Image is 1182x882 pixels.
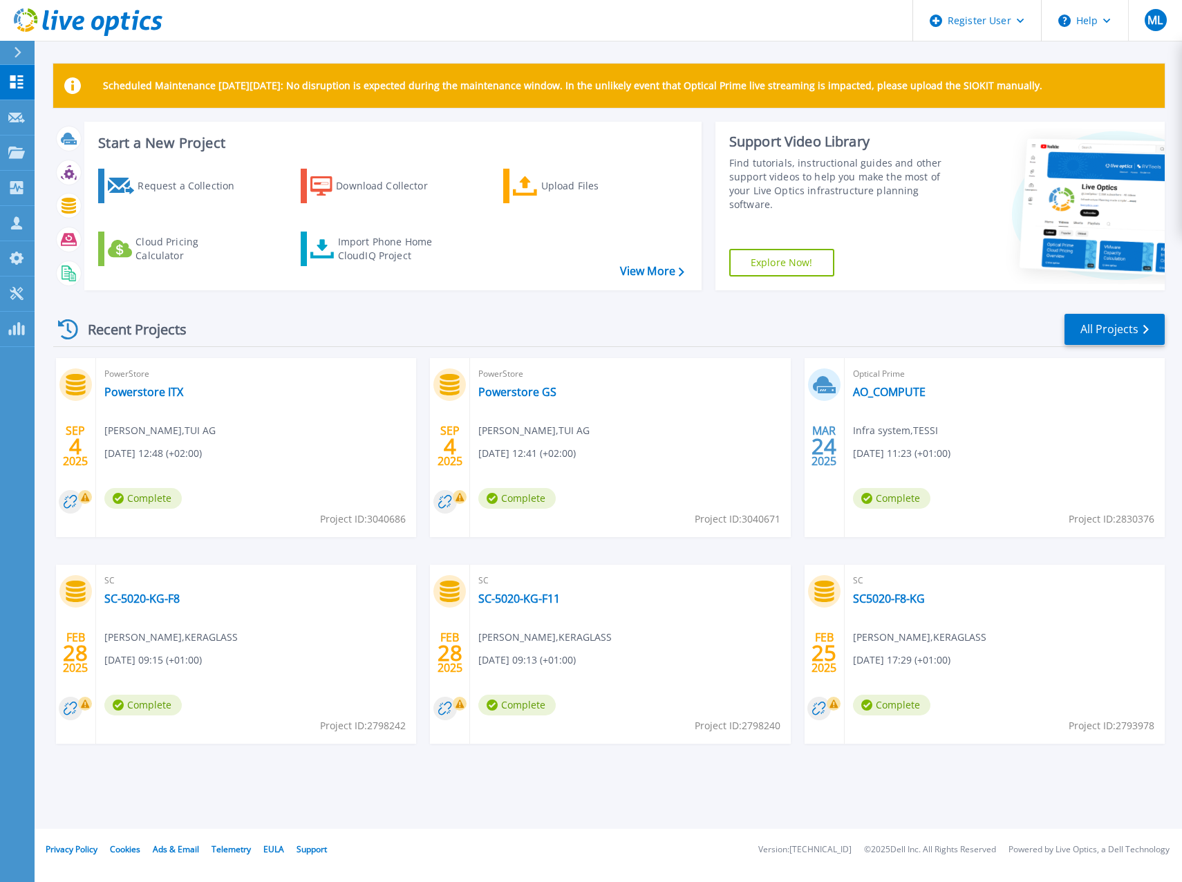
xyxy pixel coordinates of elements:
a: View More [620,265,684,278]
a: AO_COMPUTE [853,385,926,399]
a: SC-5020-KG-F8 [104,592,180,606]
span: 24 [812,440,836,452]
span: Complete [853,695,930,715]
a: Ads & Email [153,843,199,855]
span: [DATE] 09:13 (+01:00) [478,653,576,668]
span: Optical Prime [853,366,1156,382]
li: © 2025 Dell Inc. All Rights Reserved [864,845,996,854]
span: 28 [63,647,88,659]
a: Powerstore GS [478,385,556,399]
div: SEP 2025 [437,421,463,471]
a: All Projects [1064,314,1165,345]
span: [PERSON_NAME] , KERAGLASS [853,630,986,645]
div: MAR 2025 [811,421,837,471]
span: Complete [478,695,556,715]
a: Support [297,843,327,855]
span: [PERSON_NAME] , KERAGLASS [104,630,238,645]
span: 4 [444,440,456,452]
a: Download Collector [301,169,455,203]
a: Request a Collection [98,169,252,203]
span: Complete [104,695,182,715]
div: Upload Files [541,172,652,200]
span: [DATE] 17:29 (+01:00) [853,653,950,668]
div: Request a Collection [138,172,248,200]
span: [DATE] 12:41 (+02:00) [478,446,576,461]
span: 28 [438,647,462,659]
a: Privacy Policy [46,843,97,855]
span: SC [853,573,1156,588]
span: Complete [104,488,182,509]
span: Infra system , TESSI [853,423,938,438]
a: Cloud Pricing Calculator [98,232,252,266]
span: ML [1147,15,1163,26]
div: Recent Projects [53,312,205,346]
li: Powered by Live Optics, a Dell Technology [1009,845,1170,854]
div: SEP 2025 [62,421,88,471]
h3: Start a New Project [98,135,684,151]
span: [DATE] 11:23 (+01:00) [853,446,950,461]
a: Telemetry [212,843,251,855]
span: Project ID: 2793978 [1069,718,1154,733]
span: [DATE] 12:48 (+02:00) [104,446,202,461]
a: SC5020-F8-KG [853,592,925,606]
div: Cloud Pricing Calculator [135,235,246,263]
span: [DATE] 09:15 (+01:00) [104,653,202,668]
span: [PERSON_NAME] , TUI AG [104,423,216,438]
span: SC [478,573,782,588]
span: PowerStore [478,366,782,382]
span: Project ID: 3040671 [695,512,780,527]
span: 25 [812,647,836,659]
a: EULA [263,843,284,855]
span: 4 [69,440,82,452]
span: Project ID: 2798242 [320,718,406,733]
div: FEB 2025 [811,628,837,678]
li: Version: [TECHNICAL_ID] [758,845,852,854]
span: SC [104,573,408,588]
span: [PERSON_NAME] , KERAGLASS [478,630,612,645]
span: Project ID: 3040686 [320,512,406,527]
span: Project ID: 2798240 [695,718,780,733]
span: Complete [478,488,556,509]
a: Explore Now! [729,249,834,276]
a: SC-5020-KG-F11 [478,592,560,606]
div: Support Video Library [729,133,957,151]
div: FEB 2025 [62,628,88,678]
span: PowerStore [104,366,408,382]
a: Cookies [110,843,140,855]
div: FEB 2025 [437,628,463,678]
a: Upload Files [503,169,657,203]
p: Scheduled Maintenance [DATE][DATE]: No disruption is expected during the maintenance window. In t... [103,80,1042,91]
span: [PERSON_NAME] , TUI AG [478,423,590,438]
span: Complete [853,488,930,509]
div: Import Phone Home CloudIQ Project [338,235,446,263]
div: Find tutorials, instructional guides and other support videos to help you make the most of your L... [729,156,957,212]
span: Project ID: 2830376 [1069,512,1154,527]
div: Download Collector [336,172,447,200]
a: Powerstore ITX [104,385,183,399]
